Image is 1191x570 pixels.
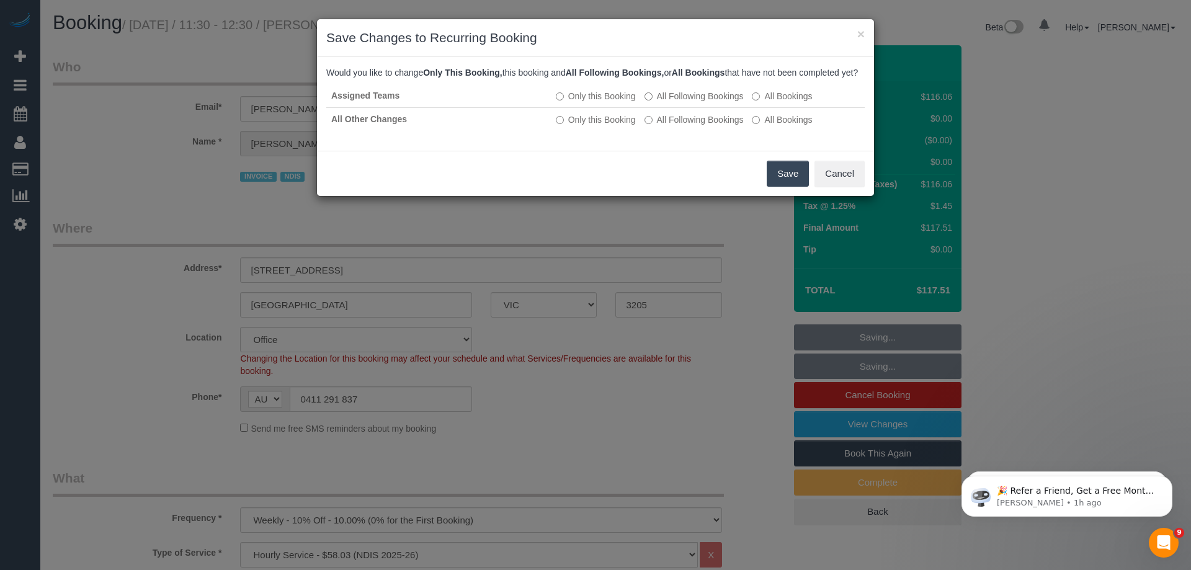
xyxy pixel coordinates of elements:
[1174,528,1184,538] span: 9
[752,114,812,126] label: All bookings that have not been completed yet will be changed.
[752,92,760,100] input: All Bookings
[752,116,760,124] input: All Bookings
[1149,528,1179,558] iframe: Intercom live chat
[326,66,865,79] p: Would you like to change this booking and or that have not been completed yet?
[331,114,407,124] strong: All Other Changes
[814,161,865,187] button: Cancel
[943,450,1191,537] iframe: Intercom notifications message
[566,68,664,78] b: All Following Bookings,
[645,114,744,126] label: This and all the bookings after it will be changed.
[857,27,865,40] button: ×
[556,116,564,124] input: Only this Booking
[645,116,653,124] input: All Following Bookings
[752,90,812,102] label: All bookings that have not been completed yet will be changed.
[767,161,809,187] button: Save
[326,29,865,47] h3: Save Changes to Recurring Booking
[556,90,636,102] label: All other bookings in the series will remain the same.
[672,68,725,78] b: All Bookings
[331,91,399,100] strong: Assigned Teams
[423,68,502,78] b: Only This Booking,
[556,92,564,100] input: Only this Booking
[556,114,636,126] label: All other bookings in the series will remain the same.
[645,90,744,102] label: This and all the bookings after it will be changed.
[645,92,653,100] input: All Following Bookings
